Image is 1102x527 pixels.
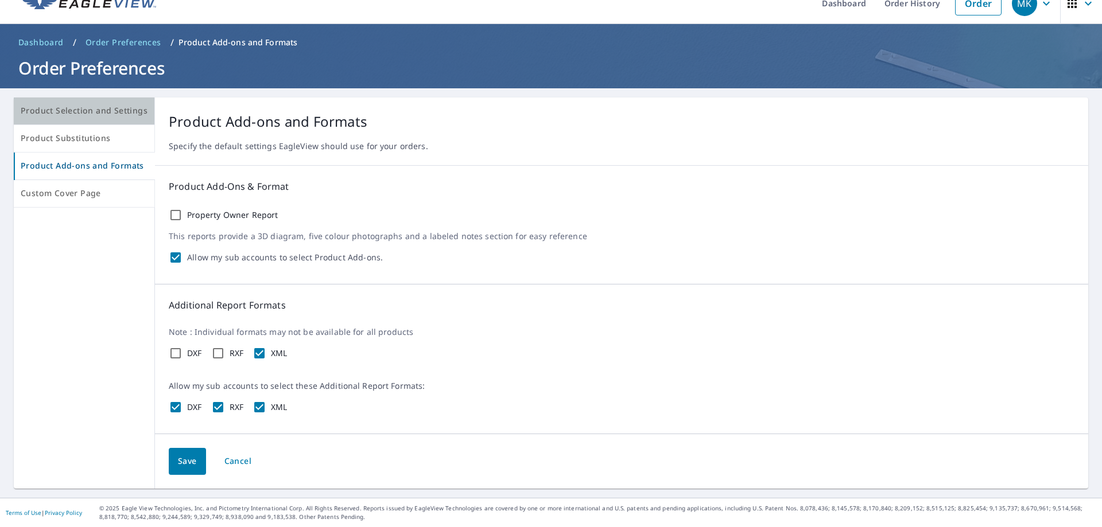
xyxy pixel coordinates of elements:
label: DXF [187,348,202,358]
div: tab-list [14,97,155,208]
label: Allow my sub accounts to select Product Add-ons. [187,252,383,263]
a: Dashboard [14,33,68,52]
p: This reports provide a 3D diagram, five colour photographs and a labeled notes section for easy r... [169,231,1074,241]
label: Property Owner Report [187,210,278,220]
nav: breadcrumb [14,33,1088,52]
span: Dashboard [18,37,64,48]
span: Product Selection and Settings [21,104,148,118]
li: / [170,36,174,49]
a: Terms of Use [6,509,41,517]
h1: Order Preferences [14,56,1088,80]
p: Note : Individual formats may not be available for all products [169,327,1074,337]
li: / [73,36,76,49]
p: | [6,509,82,516]
button: Save [169,448,206,475]
span: Save [178,454,197,469]
p: Product Add-Ons & Format [169,179,1074,193]
p: Allow my sub accounts to select these Additional Report Formats: [169,381,1074,391]
p: Product Add-ons and Formats [169,111,1074,132]
a: Order Preferences [81,33,166,52]
span: Product Add-ons and Formats [21,159,148,173]
label: RXF [230,402,244,412]
span: Custom Cover Page [21,186,148,201]
label: XML [271,402,288,412]
span: Order Preferences [86,37,161,48]
button: Cancel [215,448,261,475]
label: DXF [187,402,202,412]
p: © 2025 Eagle View Technologies, Inc. and Pictometry International Corp. All Rights Reserved. Repo... [99,504,1096,521]
span: Product Substitutions [21,131,148,146]
label: XML [271,348,288,358]
p: Additional Report Formats [169,298,1074,312]
p: Specify the default settings EagleView should use for your orders. [169,141,1074,151]
span: Cancel [224,454,251,469]
label: RXF [230,348,244,358]
p: Product Add-ons and Formats [179,37,298,48]
a: Privacy Policy [45,509,82,517]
